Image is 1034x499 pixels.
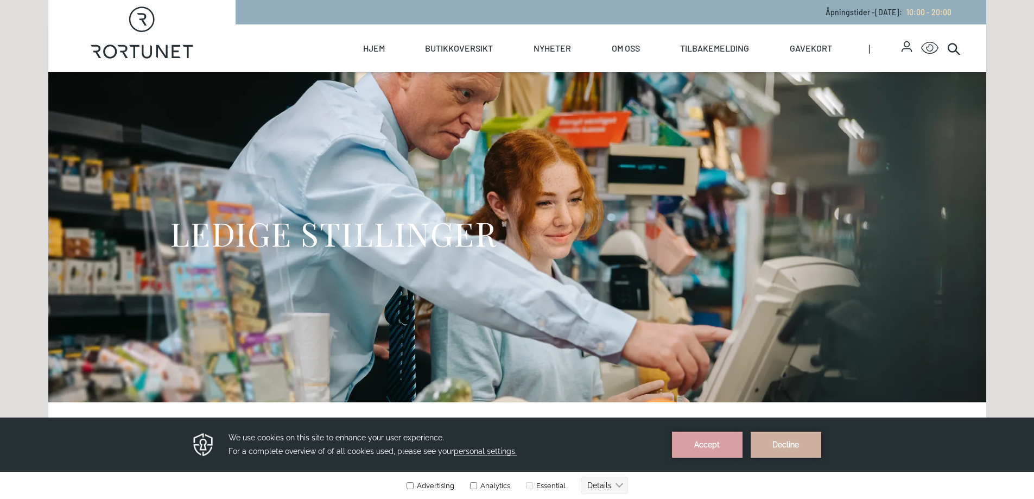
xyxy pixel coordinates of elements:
input: Essential [526,65,533,72]
span: 10:00 - 20:00 [906,8,951,17]
p: Åpningstider - [DATE] : [826,7,951,18]
a: Tilbakemelding [680,24,749,72]
a: Nyheter [534,24,571,72]
label: Analytics [468,64,510,72]
button: Details [581,59,628,77]
a: Om oss [612,24,640,72]
label: Essential [524,64,566,72]
label: Advertising [406,64,454,72]
h3: We use cookies on this site to enhance your user experience. For a complete overview of of all co... [229,14,658,41]
button: Open Accessibility Menu [921,40,938,57]
a: 10:00 - 20:00 [902,8,951,17]
a: Hjem [363,24,385,72]
span: | [868,24,902,72]
span: personal settings. [454,29,517,39]
button: Decline [751,14,821,40]
input: Analytics [470,65,477,72]
text: Details [587,64,612,72]
button: Accept [672,14,743,40]
a: Gavekort [790,24,832,72]
a: Butikkoversikt [425,24,493,72]
h1: LEDIGE STILLINGER [170,213,497,254]
img: Privacy reminder [192,14,215,40]
input: Advertising [407,65,414,72]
